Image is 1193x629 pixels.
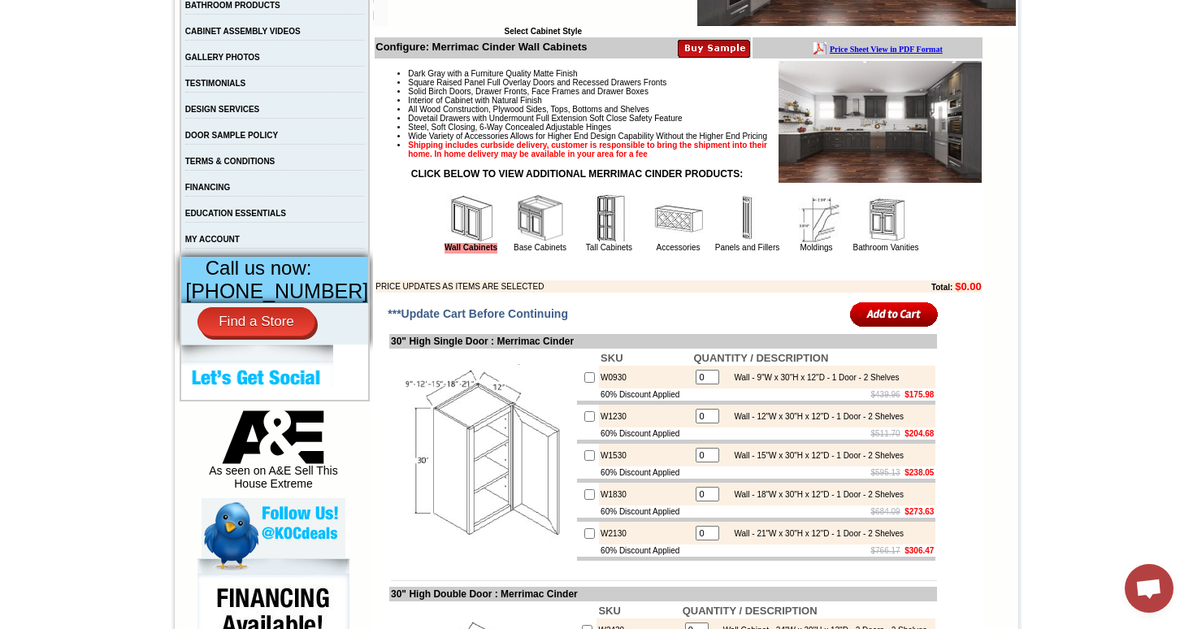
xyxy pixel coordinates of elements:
td: W1830 [599,483,692,505]
input: Add to Cart [850,301,939,328]
s: $439.96 [871,390,900,399]
b: $238.05 [905,468,934,477]
a: FINANCING [185,183,231,192]
div: Wall - 21"W x 30"H x 12"D - 1 Door - 2 Shelves [726,529,904,538]
b: SKU [598,605,620,617]
s: $511.70 [871,429,900,438]
b: SKU [601,352,623,364]
img: Wall Cabinets [447,194,496,243]
td: Alabaster Shaker [44,74,85,90]
div: As seen on A&E Sell This House Extreme [202,410,345,498]
b: Price Sheet View in PDF Format [19,7,132,15]
b: $204.68 [905,429,934,438]
td: 30" High Double Door : Merrimac Cinder [389,587,937,601]
td: Baycreek Gray [184,74,225,90]
a: Wall Cabinets [445,243,497,254]
span: [PHONE_NUMBER] [185,280,368,302]
b: Select Cabinet Style [504,27,582,36]
td: [PERSON_NAME] White Shaker [132,74,181,92]
td: W0930 [599,366,692,388]
span: ***Update Cart Before Continuing [388,307,568,320]
a: BATHROOM PRODUCTS [185,1,280,10]
strong: Shipping includes curbside delivery, customer is responsible to bring the shipment into their hom... [408,141,767,158]
td: 60% Discount Applied [599,505,692,518]
span: Square Raised Panel Full Overlay Doors and Recessed Drawers Fronts [408,78,666,87]
a: Base Cabinets [514,243,566,252]
a: Panels and Fillers [715,243,779,252]
a: Open chat [1125,564,1173,613]
a: Moldings [800,243,832,252]
b: $175.98 [905,390,934,399]
div: Wall - 9"W x 30"H x 12"D - 1 Door - 2 Shelves [726,373,899,382]
div: Wall - 12"W x 30"H x 12"D - 1 Door - 2 Shelves [726,412,904,421]
span: Dovetail Drawers with Undermount Full Extension Soft Close Safety Feature [408,114,682,123]
b: QUANTITY / DESCRIPTION [693,352,828,364]
img: pdf.png [2,4,15,17]
b: Total: [931,283,952,292]
b: QUANTITY / DESCRIPTION [683,605,818,617]
td: 60% Discount Applied [599,427,692,440]
a: Tall Cabinets [586,243,632,252]
s: $684.09 [871,507,900,516]
td: W1530 [599,444,692,466]
img: spacer.gif [269,46,271,46]
a: GALLERY PHOTOS [185,53,260,62]
span: Solid Birch Doors, Drawer Fronts, Face Frames and Drawer Boxes [408,87,649,96]
img: Product Image [779,61,982,183]
a: DESIGN SERVICES [185,105,260,114]
a: MY ACCOUNT [185,235,240,244]
s: $766.17 [871,546,900,555]
b: $306.47 [905,546,934,555]
span: Wide Variety of Accessories Allows for Higher End Design Capability Without the Higher End Pricing [408,132,767,141]
span: Call us now: [206,257,312,279]
a: Bathroom Vanities [853,243,919,252]
img: Moldings [792,194,841,243]
img: spacer.gif [129,46,132,46]
img: Tall Cabinets [585,194,634,243]
img: spacer.gif [85,46,88,46]
a: Find a Store [197,307,315,336]
span: Interior of Cabinet with Natural Finish [408,96,542,105]
a: DOOR SAMPLE POLICY [185,131,278,140]
div: Wall - 18"W x 30"H x 12"D - 1 Door - 2 Shelves [726,490,904,499]
td: PRICE UPDATES AS ITEMS ARE SELECTED [375,280,842,293]
td: 60% Discount Applied [599,544,692,557]
img: 30'' High Single Door [391,364,574,547]
td: Bellmonte Maple [228,74,269,90]
td: 30" High Single Door : Merrimac Cinder [389,334,937,349]
strong: CLICK BELOW TO VIEW ADDITIONAL MERRIMAC CINDER PRODUCTS: [411,168,743,180]
a: CABINET ASSEMBLY VIDEOS [185,27,301,36]
span: Dark Gray with a Furniture Quality Matte Finish [408,69,577,78]
b: $273.63 [905,507,934,516]
img: spacer.gif [181,46,184,46]
b: $0.00 [955,280,982,293]
b: Configure: Merrimac Cinder Wall Cabinets [375,41,587,53]
img: Base Cabinets [516,194,565,243]
a: TERMS & CONDITIONS [185,157,275,166]
td: 60% Discount Applied [599,388,692,401]
img: spacer.gif [225,46,228,46]
a: EDUCATION ESSENTIALS [185,209,286,218]
s: $595.13 [871,468,900,477]
img: spacer.gif [41,46,44,46]
span: All Wood Construction, Plywood Sides, Tops, Bottoms and Shelves [408,105,649,114]
span: Steel, Soft Closing, 6-Way Concealed Adjustable Hinges [408,123,611,132]
td: W1230 [599,405,692,427]
img: Bathroom Vanities [861,194,910,243]
a: Price Sheet View in PDF Format [19,2,132,16]
a: Accessories [657,243,701,252]
a: TESTIMONIALS [185,79,245,88]
td: 60% Discount Applied [599,466,692,479]
td: Altmann Yellow Walnut [88,74,129,92]
img: Accessories [654,194,703,243]
div: Wall - 15"W x 30"H x 12"D - 1 Door - 2 Shelves [726,451,904,460]
td: W2130 [599,522,692,544]
td: Belton Blue Shaker [271,74,313,92]
img: Panels and Fillers [723,194,772,243]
